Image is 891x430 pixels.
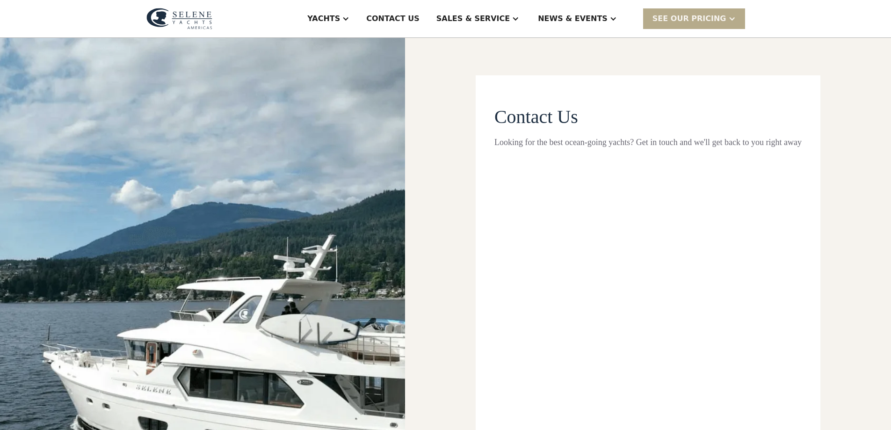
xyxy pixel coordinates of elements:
span: Contact Us [494,106,578,127]
div: SEE Our Pricing [652,13,726,24]
div: Contact US [366,13,420,24]
div: SEE Our Pricing [643,8,745,29]
div: News & EVENTS [538,13,608,24]
div: Yachts [307,13,340,24]
div: Sales & Service [436,13,510,24]
div: Looking for the best ocean-going yachts? Get in touch and we'll get back to you right away [494,136,802,149]
img: logo [146,8,212,29]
